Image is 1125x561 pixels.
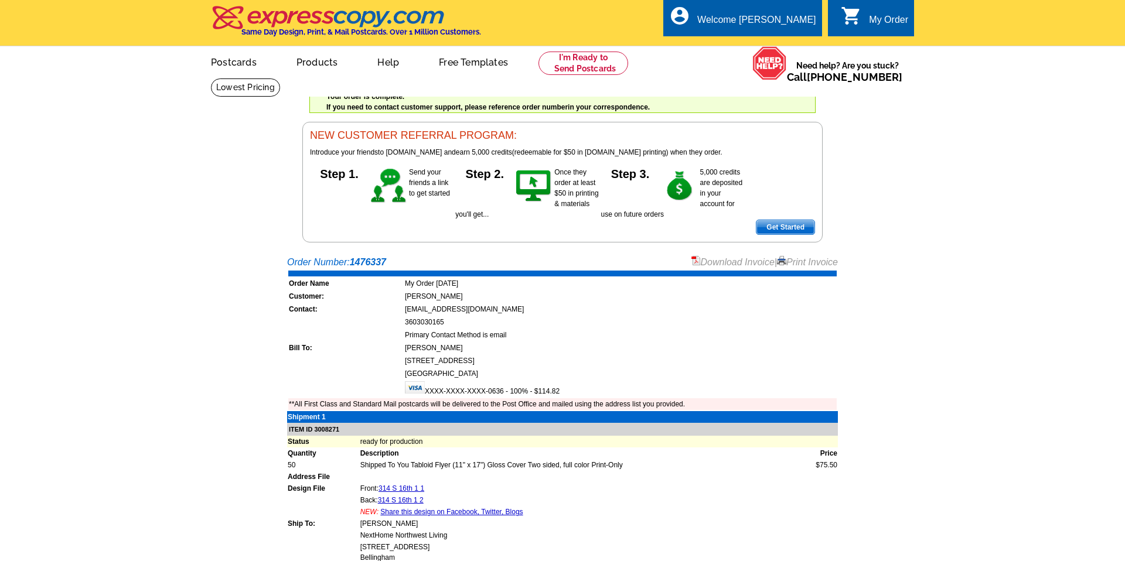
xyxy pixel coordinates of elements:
td: Order Name [288,278,403,289]
a: Free Templates [420,47,527,75]
td: Bill To: [288,342,403,354]
p: to [DOMAIN_NAME] and (redeemable for $50 in [DOMAIN_NAME] printing) when they order. [310,147,815,158]
span: Get Started [756,220,814,234]
img: small-print-icon.gif [777,256,786,265]
i: shopping_cart [841,5,862,26]
td: Ship To: [287,518,360,529]
span: Send your friends a link to get started [409,168,450,197]
a: Same Day Design, Print, & Mail Postcards. Over 1 Million Customers. [211,14,481,36]
span: Once they order at least $50 in printing & materials you'll get... [455,168,598,218]
td: [PERSON_NAME] [404,342,837,354]
h5: Step 3. [601,167,660,179]
td: [STREET_ADDRESS] [404,355,837,367]
td: Shipment 1 [287,411,360,423]
td: XXXX-XXXX-XXXX-0636 - 100% - $114.82 [404,381,837,397]
td: Design File [287,483,360,494]
span: 5,000 credits are deposited in your account for use on future orders [601,168,743,218]
h3: NEW CUSTOMER REFERRAL PROGRAM: [310,129,815,142]
td: Price [800,447,838,459]
td: Address File [287,471,360,483]
span: Introduce your friends [310,148,378,156]
td: Back: [360,494,800,506]
td: [PERSON_NAME] [404,290,837,302]
td: ready for production [360,436,838,447]
strong: 1476337 [350,257,386,267]
div: Order Number: [287,255,838,269]
h5: Step 1. [310,167,369,179]
img: help [752,46,787,80]
span: Need help? Are you stuck? [787,60,908,83]
a: Products [278,47,357,75]
td: NextHome Northwest Living [360,529,800,541]
a: Help [359,47,418,75]
div: | [691,255,838,269]
img: u [281,114,293,115]
i: account_circle [669,5,690,26]
td: [PERSON_NAME] [360,518,800,529]
td: Primary Contact Method is email [404,329,837,341]
div: My Order [869,15,908,31]
img: visa.gif [405,381,425,394]
span: Call [787,71,902,83]
td: Status [287,436,360,447]
td: My Order [DATE] [404,278,837,289]
td: Description [360,447,800,459]
a: Download Invoice [691,257,775,267]
td: **All First Class and Standard Mail postcards will be delivered to the Post Office and mailed usi... [288,398,837,410]
td: 3603030165 [404,316,837,328]
a: Share this design on Facebook, Twitter, Blogs [380,508,523,516]
a: Get Started [756,220,815,235]
td: Shipped To You Tabloid Flyer (11" x 17") Gloss Cover Two sided, full color Print-Only [360,459,800,471]
a: Postcards [192,47,275,75]
a: shopping_cart My Order [841,13,908,28]
a: Print Invoice [777,257,838,267]
td: $75.50 [800,459,838,471]
h4: Same Day Design, Print, & Mail Postcards. Over 1 Million Customers. [241,28,481,36]
h5: Step 2. [455,167,514,179]
td: [GEOGRAPHIC_DATA] [404,368,837,379]
img: step-1.gif [369,167,409,206]
div: Welcome [PERSON_NAME] [697,15,816,31]
img: step-3.gif [660,167,700,206]
img: step-2.gif [514,167,554,206]
a: 314 S 16th 1 1 [379,484,424,492]
td: Front: [360,483,800,494]
td: 50 [287,459,360,471]
span: earn 5,000 credits [456,148,512,156]
td: Customer: [288,290,403,302]
td: Quantity [287,447,360,459]
span: NEW: [360,508,379,516]
td: [EMAIL_ADDRESS][DOMAIN_NAME] [404,303,837,315]
a: [PHONE_NUMBER] [807,71,902,83]
img: small-pdf-icon.gif [691,256,701,265]
td: ITEM ID 3008271 [287,423,838,436]
a: 314 S 16th 1 2 [378,496,424,504]
td: Contact: [288,303,403,315]
strong: Your order is complete. [326,93,404,101]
